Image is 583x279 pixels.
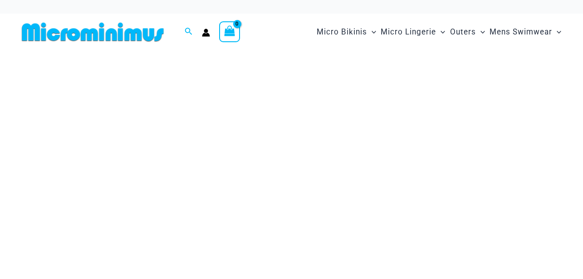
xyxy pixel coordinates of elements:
[314,18,378,46] a: Micro BikinisMenu ToggleMenu Toggle
[436,20,445,44] span: Menu Toggle
[18,22,167,42] img: MM SHOP LOGO FLAT
[476,20,485,44] span: Menu Toggle
[313,17,565,47] nav: Site Navigation
[219,21,240,42] a: View Shopping Cart, empty
[448,18,487,46] a: OutersMenu ToggleMenu Toggle
[552,20,561,44] span: Menu Toggle
[381,20,436,44] span: Micro Lingerie
[450,20,476,44] span: Outers
[490,20,552,44] span: Mens Swimwear
[185,26,193,38] a: Search icon link
[202,29,210,37] a: Account icon link
[317,20,367,44] span: Micro Bikinis
[487,18,563,46] a: Mens SwimwearMenu ToggleMenu Toggle
[367,20,376,44] span: Menu Toggle
[378,18,447,46] a: Micro LingerieMenu ToggleMenu Toggle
